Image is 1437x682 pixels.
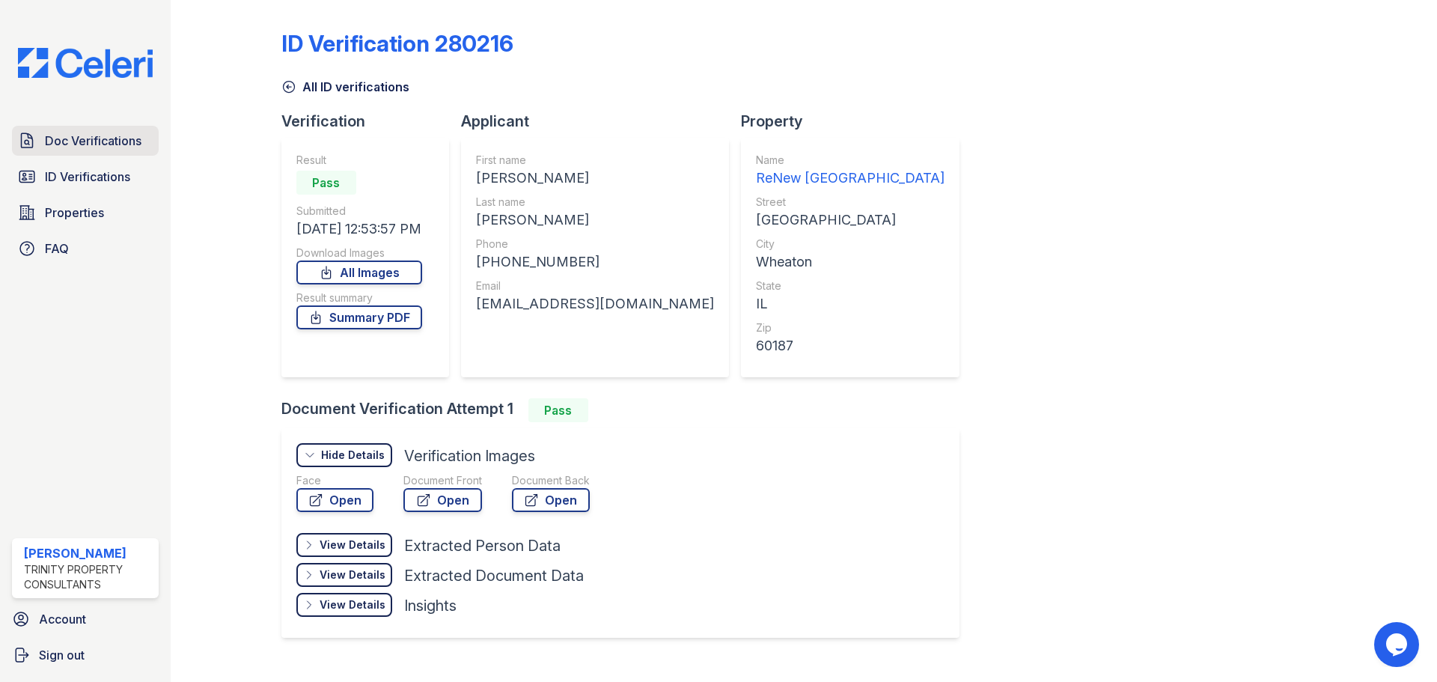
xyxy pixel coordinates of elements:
[45,240,69,258] span: FAQ
[476,153,714,168] div: First name
[281,111,461,132] div: Verification
[12,162,159,192] a: ID Verifications
[296,219,422,240] div: [DATE] 12:53:57 PM
[296,261,422,284] a: All Images
[461,111,741,132] div: Applicant
[476,252,714,273] div: [PHONE_NUMBER]
[476,293,714,314] div: [EMAIL_ADDRESS][DOMAIN_NAME]
[512,473,590,488] div: Document Back
[756,278,945,293] div: State
[39,610,86,628] span: Account
[404,595,457,616] div: Insights
[756,153,945,168] div: Name
[296,305,422,329] a: Summary PDF
[296,204,422,219] div: Submitted
[296,488,373,512] a: Open
[12,234,159,264] a: FAQ
[320,597,385,612] div: View Details
[476,210,714,231] div: [PERSON_NAME]
[404,535,561,556] div: Extracted Person Data
[756,335,945,356] div: 60187
[756,237,945,252] div: City
[45,132,141,150] span: Doc Verifications
[321,448,385,463] div: Hide Details
[45,204,104,222] span: Properties
[476,278,714,293] div: Email
[12,198,159,228] a: Properties
[24,562,153,592] div: Trinity Property Consultants
[404,565,584,586] div: Extracted Document Data
[476,237,714,252] div: Phone
[756,210,945,231] div: [GEOGRAPHIC_DATA]
[528,398,588,422] div: Pass
[296,246,422,261] div: Download Images
[296,290,422,305] div: Result summary
[403,473,482,488] div: Document Front
[6,640,165,670] a: Sign out
[296,153,422,168] div: Result
[281,398,971,422] div: Document Verification Attempt 1
[281,78,409,96] a: All ID verifications
[296,473,373,488] div: Face
[476,195,714,210] div: Last name
[512,488,590,512] a: Open
[756,293,945,314] div: IL
[403,488,482,512] a: Open
[756,320,945,335] div: Zip
[756,168,945,189] div: ReNew [GEOGRAPHIC_DATA]
[296,171,356,195] div: Pass
[24,544,153,562] div: [PERSON_NAME]
[741,111,971,132] div: Property
[6,604,165,634] a: Account
[45,168,130,186] span: ID Verifications
[756,153,945,189] a: Name ReNew [GEOGRAPHIC_DATA]
[6,48,165,78] img: CE_Logo_Blue-a8612792a0a2168367f1c8372b55b34899dd931a85d93a1a3d3e32e68fde9ad4.png
[404,445,535,466] div: Verification Images
[281,30,513,57] div: ID Verification 280216
[320,567,385,582] div: View Details
[756,195,945,210] div: Street
[1374,622,1422,667] iframe: chat widget
[320,538,385,552] div: View Details
[476,168,714,189] div: [PERSON_NAME]
[12,126,159,156] a: Doc Verifications
[756,252,945,273] div: Wheaton
[39,646,85,664] span: Sign out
